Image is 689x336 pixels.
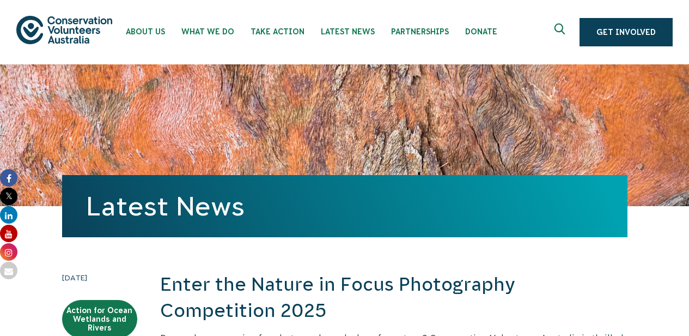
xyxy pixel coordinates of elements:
[16,16,112,44] img: logo.svg
[548,19,574,45] button: Expand search box Close search box
[86,191,245,221] a: Latest News
[251,27,304,36] span: Take Action
[321,27,375,36] span: Latest News
[580,18,673,46] a: Get Involved
[126,27,165,36] span: About Us
[554,23,568,41] span: Expand search box
[391,27,449,36] span: Partnerships
[160,272,627,323] h2: Enter the Nature in Focus Photography Competition 2025
[465,27,497,36] span: Donate
[181,27,234,36] span: What We Do
[62,272,137,284] time: [DATE]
